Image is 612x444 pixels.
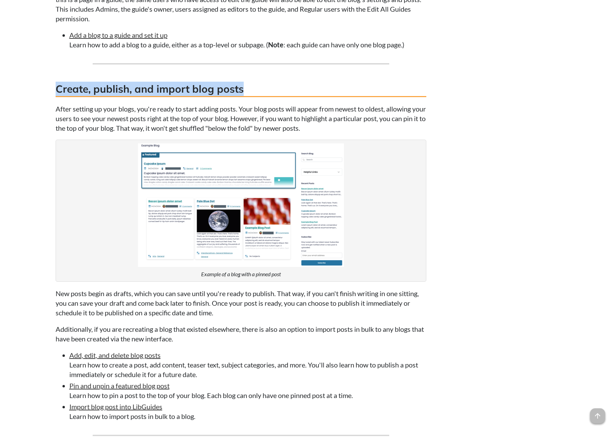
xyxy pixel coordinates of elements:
li: Learn how to import posts in bulk to a blog. [69,402,426,421]
strong: Note [268,40,284,49]
a: Add, edit, and delete blog posts [69,351,161,359]
span: arrow_upward [590,408,605,423]
a: Pin and unpin a featured blog post [69,382,170,390]
li: Learn how to add a blog to a guide, either as a top-level or subpage. ( : each guide can have onl... [69,30,426,49]
p: Additionally, if you are recreating a blog that existed elsewhere, there is also an option to imp... [56,324,426,343]
p: New posts begin as drafts, which you can save until you're ready to publish. That way, if you can... [56,289,426,317]
img: Example of a blog with a pinned, featured post [138,143,344,267]
figcaption: Example of a blog with a pinned post [201,270,281,278]
a: Add a blog to a guide and set it up [69,31,168,39]
a: arrow_upward [590,409,605,417]
li: Learn how to pin a post to the top of your blog. Each blog can only have one pinned post at a time. [69,381,426,400]
h3: Create, publish, and import blog posts [56,82,426,97]
a: Import blog post into LibGuides [69,402,162,411]
p: After setting up your blogs, you're ready to start adding posts. Your blog posts will appear from... [56,104,426,133]
li: Learn how to create a post, add content, teaser text, subject categories, and more. You'll also l... [69,350,426,379]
